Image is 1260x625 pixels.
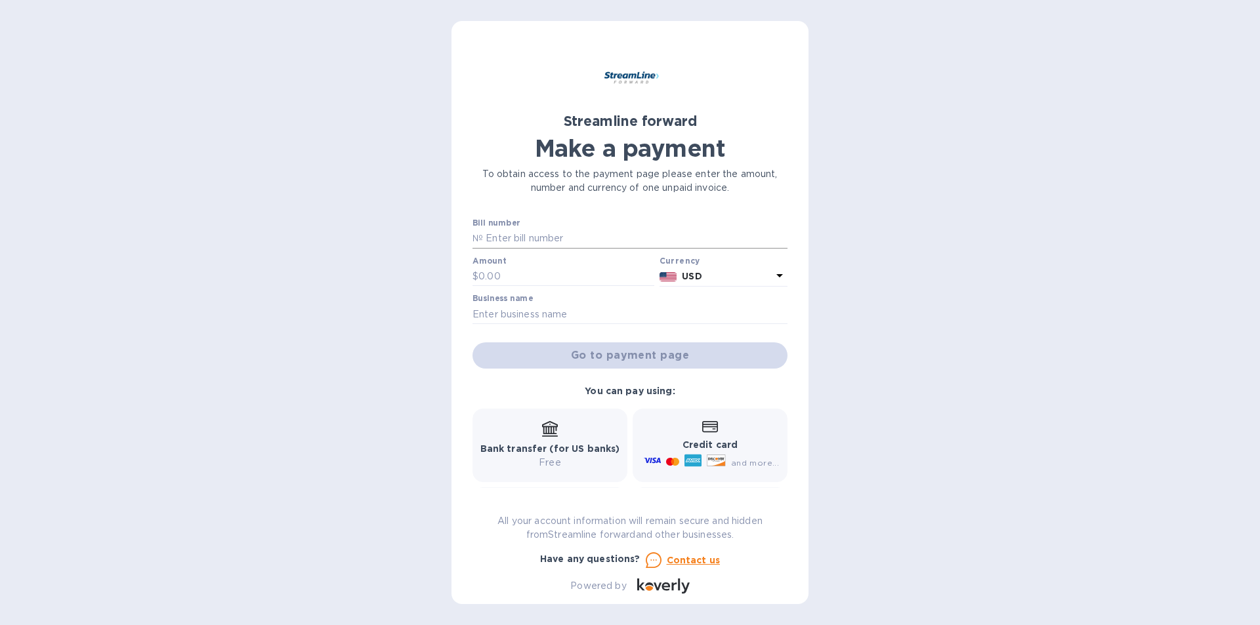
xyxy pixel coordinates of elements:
label: Bill number [472,220,520,228]
b: Bank transfer (for US banks) [480,443,620,454]
p: All your account information will remain secure and hidden from Streamline forward and other busi... [472,514,787,542]
p: Free [480,456,620,470]
h1: Make a payment [472,134,787,162]
b: You can pay using: [585,386,675,396]
p: $ [472,270,478,283]
b: Streamline forward [564,113,697,129]
b: Have any questions? [540,554,640,564]
img: USD [660,272,677,281]
input: 0.00 [478,267,654,287]
input: Enter bill number [483,229,787,249]
span: and more... [731,458,779,468]
b: Credit card [682,439,738,450]
p: № [472,232,483,245]
b: Currency [660,256,700,266]
u: Contact us [667,555,721,565]
label: Business name [472,295,533,303]
b: USD [682,271,702,281]
label: Amount [472,257,506,265]
p: Powered by [570,579,626,593]
input: Enter business name [472,304,787,324]
p: To obtain access to the payment page please enter the amount, number and currency of one unpaid i... [472,167,787,195]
